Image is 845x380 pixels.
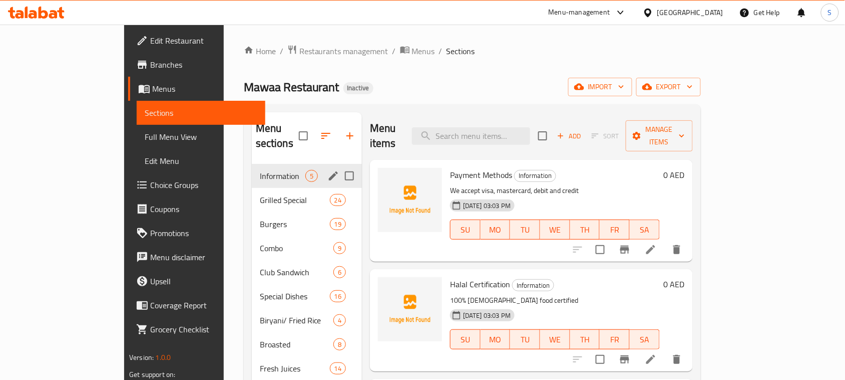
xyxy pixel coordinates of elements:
span: [DATE] 03:03 PM [459,311,515,320]
span: Sort sections [314,124,338,148]
span: Grilled Special [260,194,330,206]
span: 9 [334,244,345,253]
div: Grilled Special24 [252,188,362,212]
span: 6 [334,268,345,277]
span: Full Menu View [145,131,257,143]
span: 19 [330,220,345,229]
button: Branch-specific-item [613,347,637,371]
div: Information [260,170,305,182]
span: Menus [412,45,435,57]
span: Burgers [260,218,330,230]
img: Payment Methods [378,168,442,232]
button: MO [481,220,511,240]
a: Edit Menu [137,149,265,173]
span: [DATE] 03:03 PM [459,201,515,211]
p: 100% [DEMOGRAPHIC_DATA] food certified [450,294,660,307]
p: We accept visa, mastercard, debit and credit [450,184,660,197]
button: Add section [338,124,362,148]
button: edit [326,168,341,183]
span: SU [455,223,477,237]
div: items [333,242,346,254]
h6: 0 AED [664,277,685,291]
button: SU [450,329,481,349]
div: Broasted8 [252,332,362,356]
span: Combo [260,242,333,254]
button: TU [510,220,540,240]
span: Information [513,280,554,291]
div: Information [514,170,556,182]
div: Special Dishes16 [252,284,362,308]
span: 8 [334,340,345,349]
span: Menus [152,83,257,95]
div: Burgers19 [252,212,362,236]
li: / [392,45,396,57]
span: Restaurants management [299,45,388,57]
span: Select all sections [293,125,314,146]
a: Grocery Checklist [128,317,265,341]
span: Promotions [150,227,257,239]
div: Inactive [343,82,373,94]
div: [GEOGRAPHIC_DATA] [657,7,723,18]
span: Broasted [260,338,333,350]
span: 5 [306,171,317,181]
a: Full Menu View [137,125,265,149]
button: MO [481,329,511,349]
div: items [333,338,346,350]
span: SA [634,223,656,237]
span: FR [604,223,626,237]
h2: Menu items [370,121,400,151]
div: items [330,218,346,230]
span: Edit Restaurant [150,35,257,47]
span: Manage items [634,123,685,148]
button: import [568,78,632,96]
div: Menu-management [549,7,610,19]
span: Biryani/ Fried Rice [260,314,333,326]
a: Branches [128,53,265,77]
button: TU [510,329,540,349]
a: Edit menu item [645,244,657,256]
span: Sections [145,107,257,119]
div: Information5edit [252,164,362,188]
button: delete [665,347,689,371]
a: Edit menu item [645,353,657,365]
span: Sections [447,45,475,57]
span: SA [634,332,656,347]
span: WE [544,332,566,347]
span: Add item [553,128,585,144]
span: TU [514,332,536,347]
a: Coupons [128,197,265,221]
button: SA [630,329,660,349]
span: TH [574,332,596,347]
span: SU [455,332,477,347]
div: items [305,170,318,182]
span: Club Sandwich [260,266,333,278]
button: delete [665,238,689,262]
div: items [330,194,346,206]
span: Branches [150,59,257,71]
a: Sections [137,101,265,125]
a: Menu disclaimer [128,245,265,269]
a: Menus [400,45,435,58]
a: Coverage Report [128,293,265,317]
button: TH [570,329,600,349]
div: items [330,362,346,374]
div: Combo9 [252,236,362,260]
img: Halal Certification [378,277,442,341]
span: Version: [129,351,154,364]
button: TH [570,220,600,240]
a: Promotions [128,221,265,245]
button: SA [630,220,660,240]
span: 14 [330,364,345,373]
nav: breadcrumb [244,45,701,58]
a: Edit Restaurant [128,29,265,53]
span: export [644,81,693,93]
span: FR [604,332,626,347]
div: items [333,266,346,278]
span: Select section first [585,128,626,144]
span: Payment Methods [450,167,512,182]
input: search [412,127,530,145]
span: 4 [334,316,345,325]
